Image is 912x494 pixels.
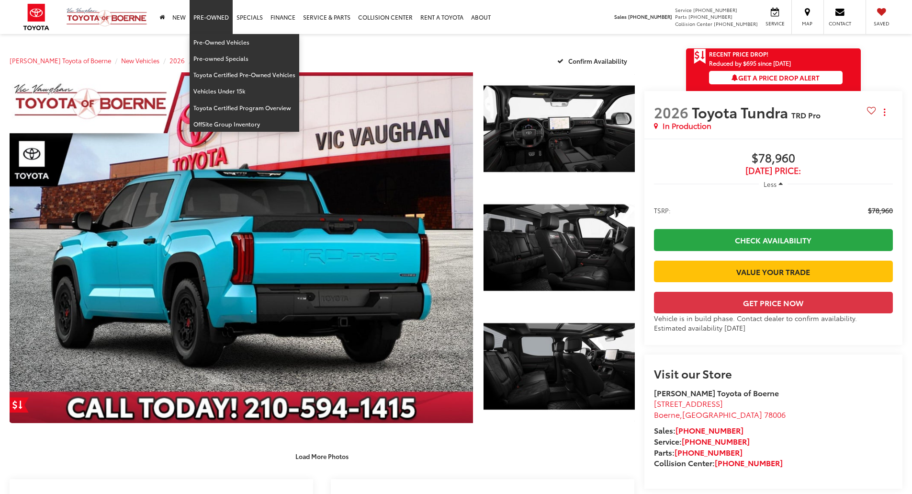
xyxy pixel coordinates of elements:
span: [PHONE_NUMBER] [628,13,672,20]
span: $78,960 [868,206,893,215]
a: [STREET_ADDRESS] Boerne,[GEOGRAPHIC_DATA] 78006 [654,398,786,420]
span: dropdown dots [884,108,885,116]
a: Expand Photo 1 [484,72,635,186]
strong: Sales: [654,425,743,436]
a: [PHONE_NUMBER] [675,447,743,458]
button: Confirm Availability [552,52,635,69]
span: Get Price Drop Alert [694,48,706,65]
a: [PERSON_NAME] Toyota of Boerne [10,56,111,65]
img: 2026 Toyota Tundra TRD Pro [5,70,477,425]
span: Reduced by $695 since [DATE] [709,60,843,66]
span: TSRP: [654,206,671,215]
a: New Vehicles [121,56,159,65]
a: Toyota Certified Pre-Owned Vehicles [190,67,299,83]
a: Expand Photo 2 [484,191,635,305]
a: Toyota Certified Program Overview [190,100,299,116]
button: Less [759,175,788,193]
span: Service [675,6,692,13]
span: [DATE] Price: [654,166,893,175]
span: Recent Price Drop! [709,50,768,58]
span: 78006 [764,409,786,420]
a: 2026 [169,56,185,65]
a: Pre-owned Specials [190,50,299,67]
span: Less [764,180,777,188]
button: Actions [876,103,893,120]
span: TRD Pro [791,109,821,120]
span: Get a Price Drop Alert [732,73,820,82]
h2: Visit our Store [654,367,893,379]
a: Pre-Owned Vehicles [190,34,299,50]
span: [GEOGRAPHIC_DATA] [682,409,762,420]
a: Get Price Drop Alert [10,397,29,413]
strong: Service: [654,436,750,447]
span: Service [764,20,786,27]
a: Get Price Drop Alert Recent Price Drop! [686,48,861,60]
span: Collision Center [675,20,712,27]
strong: Collision Center: [654,457,783,468]
a: Check Availability [654,229,893,251]
div: Vehicle is in build phase. Contact dealer to confirm availability. Estimated availability [DATE] [654,313,893,333]
a: Value Your Trade [654,261,893,282]
img: 2026 Toyota Tundra TRD Pro [482,309,636,424]
span: $78,960 [654,151,893,166]
a: Expand Photo 0 [10,72,473,423]
span: Boerne [654,409,680,420]
img: Vic Vaughan Toyota of Boerne [66,7,147,27]
strong: [PERSON_NAME] Toyota of Boerne [654,387,779,398]
a: Expand Photo 3 [484,310,635,424]
span: Contact [829,20,851,27]
img: 2026 Toyota Tundra TRD Pro [482,190,636,306]
span: Parts [675,13,687,20]
a: [PHONE_NUMBER] [676,425,743,436]
span: Confirm Availability [568,57,627,65]
a: Vehicles Under 15k [190,83,299,99]
span: In Production [663,120,711,131]
span: Map [797,20,818,27]
span: [STREET_ADDRESS] [654,398,723,409]
a: [PHONE_NUMBER] [715,457,783,468]
a: [PHONE_NUMBER] [682,436,750,447]
span: [PHONE_NUMBER] [688,13,732,20]
img: 2026 Toyota Tundra TRD Pro [482,71,636,187]
span: Saved [871,20,892,27]
span: [PHONE_NUMBER] [714,20,758,27]
span: [PHONE_NUMBER] [693,6,737,13]
a: OffSite Group Inventory [190,116,299,132]
strong: Parts: [654,447,743,458]
span: Toyota Tundra [692,102,791,122]
button: Load More Photos [289,448,355,464]
span: , [654,409,786,420]
span: 2026 [654,102,688,122]
span: Sales [614,13,627,20]
button: Get Price Now [654,292,893,313]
